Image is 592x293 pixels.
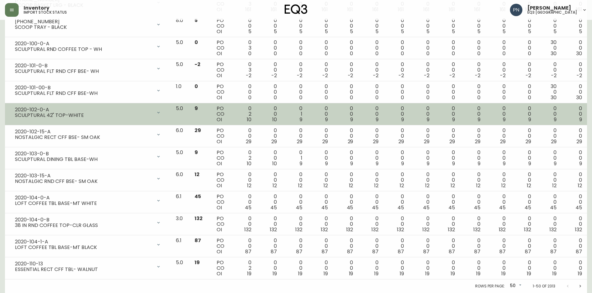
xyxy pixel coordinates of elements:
[554,116,557,123] span: 9
[567,18,582,34] div: 0 0
[567,150,582,166] div: 0 0
[217,62,226,78] div: PO CO
[10,238,166,251] div: 2020-104-1-ALOFT COFFEE TBL BASE-MT BLACK
[427,160,429,167] span: 9
[398,72,404,79] span: -2
[401,50,404,57] span: 0
[15,85,152,91] div: 2020-101-00-B
[477,28,480,35] span: 5
[375,28,379,35] span: 5
[338,18,353,34] div: 0 0
[15,41,152,47] div: 2020-100-0-A
[287,40,302,56] div: 0 0
[528,28,531,35] span: 5
[236,128,251,144] div: 0 0
[439,172,455,189] div: 0 0
[490,172,506,189] div: 0 0
[439,128,455,144] div: 0 0
[477,94,480,101] span: 0
[451,182,455,189] span: 12
[261,150,277,166] div: 0 0
[15,157,152,162] div: SCULPTURAL DINING TBL BASE-WH
[490,62,506,78] div: 0 0
[465,84,480,100] div: 0 0
[363,150,379,166] div: 0 0
[348,138,353,145] span: 29
[541,18,557,34] div: 0 0
[246,72,251,79] span: -2
[248,94,251,101] span: 0
[363,106,379,122] div: 0 0
[414,128,429,144] div: 0 0
[401,116,404,123] span: 9
[312,106,328,122] div: 0 0
[195,83,198,90] span: 0
[439,18,455,34] div: 0 0
[349,182,353,189] span: 12
[285,4,308,14] img: logo
[297,72,302,79] span: -2
[324,182,328,189] span: 12
[527,182,531,189] span: 12
[576,50,582,57] span: 30
[217,182,222,189] span: OI
[528,50,531,57] span: 0
[261,62,277,78] div: 0 0
[375,94,379,101] span: 0
[171,147,190,169] td: 5.0
[24,6,49,11] span: Inventory
[490,150,506,166] div: 0 0
[527,6,571,11] span: [PERSON_NAME]
[503,50,506,57] span: 0
[15,151,152,157] div: 2020-103-0-B
[217,106,226,122] div: PO CO
[274,50,277,57] span: 0
[465,62,480,78] div: 0 0
[261,172,277,189] div: 0 0
[195,17,198,24] span: 5
[424,72,429,79] span: -2
[217,84,226,100] div: PO CO
[338,62,353,78] div: 0 0
[15,245,152,250] div: LOFT COFFEE TBL BASE-MT BLACK
[15,19,152,24] div: [PHONE_NUMBER]
[217,116,222,123] span: OI
[350,116,353,123] span: 9
[171,15,190,37] td: 8.0
[475,138,480,145] span: 29
[476,182,480,189] span: 12
[15,195,152,201] div: 2020-104-0-A
[15,129,152,135] div: 2020-102-15-A
[217,28,222,35] span: OI
[579,28,582,35] span: 5
[541,62,557,78] div: 0 0
[414,84,429,100] div: 0 0
[388,84,404,100] div: 0 0
[338,106,353,122] div: 0 0
[525,138,531,145] span: 29
[465,40,480,56] div: 0 0
[287,62,302,78] div: 0 0
[576,138,582,145] span: 29
[424,138,429,145] span: 29
[503,94,506,101] span: 0
[10,84,166,97] div: 2020-101-00-BSCULPTURAL FLT RND CFF BSE-WH
[465,172,480,189] div: 0 0
[477,50,480,57] span: 0
[452,94,455,101] span: 0
[414,62,429,78] div: 0 0
[261,18,277,34] div: 0 0
[449,138,455,145] span: 29
[579,160,582,167] span: 9
[287,18,302,34] div: 0 0
[516,62,531,78] div: 0 0
[10,106,166,119] div: 2020-102-0-ASCULPTURAL 42" TOP-WHITE
[10,62,166,75] div: 2020-101-0-BSCULPTURAL FLT RND CFF BSE- WH
[363,62,379,78] div: 0 0
[171,59,190,81] td: 5.0
[427,116,429,123] span: 9
[452,160,455,167] span: 9
[551,138,557,145] span: 29
[490,40,506,56] div: 0 0
[10,128,166,141] div: 2020-102-15-ANOSTALGIC RECT CFF BSE- SM OAK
